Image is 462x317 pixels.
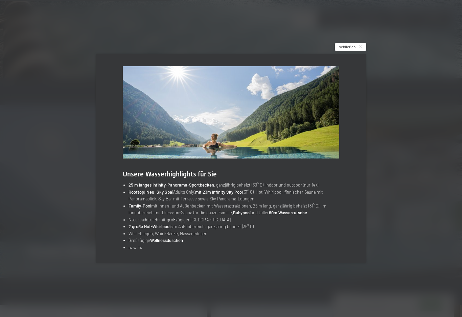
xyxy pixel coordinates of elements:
strong: 60m Wasserrutsche [269,210,307,215]
span: Unsere Wasserhighlights für Sie [123,170,217,178]
li: mit Innen- und Außenbecken mit Wasserattraktionen, 25 m lang, ganzjährig beheizt (31° C). Im Inne... [129,202,339,216]
li: Großzügige [129,237,339,244]
img: Wasserträume mit Panoramablick auf die Landschaft [123,66,339,159]
strong: Babypool [233,210,251,215]
strong: mit 23m Infinity Sky Pool [195,189,243,195]
li: , ganzjährig beheizt (30° C), indoor und outdoor (nur 14+) [129,181,339,188]
strong: Wellnessduschen [150,238,183,243]
strong: 25 m langes Infinity-Panorama-Sportbecken [129,182,214,188]
li: im Außenbereich, ganzjährig beheizt (36° C) [129,223,339,230]
li: Whirl-Liegen, Whirl-Bänke, Massagedüsen [129,230,339,237]
li: (Adults Only) (31° C), Hot-Whirlpool, finnischer Sauna mit Panoramablick, Sky Bar mit Terrasse so... [129,189,339,202]
li: Naturbadeteich mit großzügiger [GEOGRAPHIC_DATA] [129,216,339,223]
strong: 2 große Hot-Whirlpools [129,224,172,229]
strong: Family-Pool [129,203,151,209]
strong: Rooftop! Neu: Sky Spa [129,189,172,195]
li: u. v. m. [129,244,339,251]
